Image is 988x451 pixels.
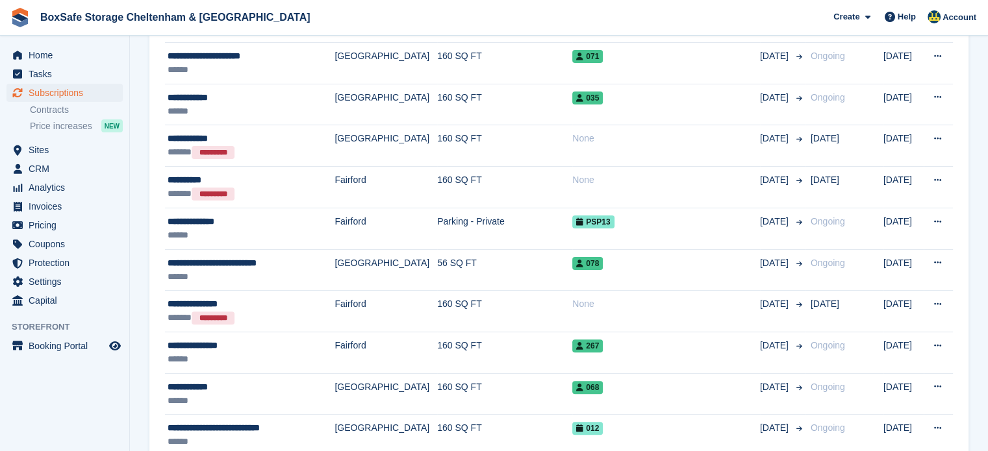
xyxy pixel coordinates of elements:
[6,65,123,83] a: menu
[335,43,437,84] td: [GEOGRAPHIC_DATA]
[572,257,603,270] span: 078
[760,380,791,394] span: [DATE]
[572,422,603,435] span: 012
[29,235,107,253] span: Coupons
[6,84,123,102] a: menu
[760,91,791,104] span: [DATE]
[29,141,107,159] span: Sites
[437,332,572,374] td: 160 SQ FT
[29,216,107,234] span: Pricing
[760,256,791,270] span: [DATE]
[760,215,791,228] span: [DATE]
[811,133,839,143] span: [DATE]
[572,339,603,352] span: 267
[883,291,924,332] td: [DATE]
[811,92,845,103] span: Ongoing
[572,215,614,228] span: PSP13
[811,299,839,309] span: [DATE]
[760,421,791,435] span: [DATE]
[335,208,437,250] td: Fairford
[6,197,123,215] a: menu
[335,332,437,374] td: Fairford
[883,373,924,415] td: [DATE]
[572,91,603,104] span: 035
[10,8,30,27] img: stora-icon-8386f47178a22dfd0bd8f6a31ec36ba5ce8667c1dd55bd0f319d3a0aa187defe.svg
[883,125,924,167] td: [DATE]
[335,249,437,291] td: [GEOGRAPHIC_DATA]
[437,43,572,84] td: 160 SQ FT
[572,132,760,145] div: None
[437,84,572,125] td: 160 SQ FT
[898,10,916,23] span: Help
[928,10,941,23] img: Kim Virabi
[30,120,92,132] span: Price increases
[760,49,791,63] span: [DATE]
[335,291,437,332] td: Fairford
[811,422,845,433] span: Ongoing
[12,321,129,334] span: Storefront
[437,167,572,208] td: 160 SQ FT
[811,340,845,350] span: Ongoing
[883,43,924,84] td: [DATE]
[883,332,924,374] td: [DATE]
[833,10,859,23] span: Create
[883,84,924,125] td: [DATE]
[437,291,572,332] td: 160 SQ FT
[6,291,123,310] a: menu
[29,291,107,310] span: Capital
[811,51,845,61] span: Ongoing
[6,160,123,178] a: menu
[811,258,845,268] span: Ongoing
[6,46,123,64] a: menu
[29,254,107,272] span: Protection
[760,339,791,352] span: [DATE]
[107,338,123,354] a: Preview store
[811,175,839,185] span: [DATE]
[943,11,976,24] span: Account
[29,65,107,83] span: Tasks
[572,173,760,187] div: None
[760,173,791,187] span: [DATE]
[6,273,123,291] a: menu
[29,178,107,197] span: Analytics
[6,254,123,272] a: menu
[883,208,924,250] td: [DATE]
[811,216,845,226] span: Ongoing
[29,84,107,102] span: Subscriptions
[29,197,107,215] span: Invoices
[883,249,924,291] td: [DATE]
[572,297,760,311] div: None
[335,125,437,167] td: [GEOGRAPHIC_DATA]
[6,141,123,159] a: menu
[335,84,437,125] td: [GEOGRAPHIC_DATA]
[437,249,572,291] td: 56 SQ FT
[760,297,791,311] span: [DATE]
[29,46,107,64] span: Home
[30,119,123,133] a: Price increases NEW
[6,216,123,234] a: menu
[6,178,123,197] a: menu
[29,273,107,291] span: Settings
[29,337,107,355] span: Booking Portal
[437,125,572,167] td: 160 SQ FT
[760,132,791,145] span: [DATE]
[6,235,123,253] a: menu
[811,382,845,392] span: Ongoing
[6,337,123,355] a: menu
[437,208,572,250] td: Parking - Private
[437,373,572,415] td: 160 SQ FT
[572,381,603,394] span: 068
[883,167,924,208] td: [DATE]
[29,160,107,178] span: CRM
[335,373,437,415] td: [GEOGRAPHIC_DATA]
[35,6,315,28] a: BoxSafe Storage Cheltenham & [GEOGRAPHIC_DATA]
[335,167,437,208] td: Fairford
[572,50,603,63] span: 071
[101,119,123,132] div: NEW
[30,104,123,116] a: Contracts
